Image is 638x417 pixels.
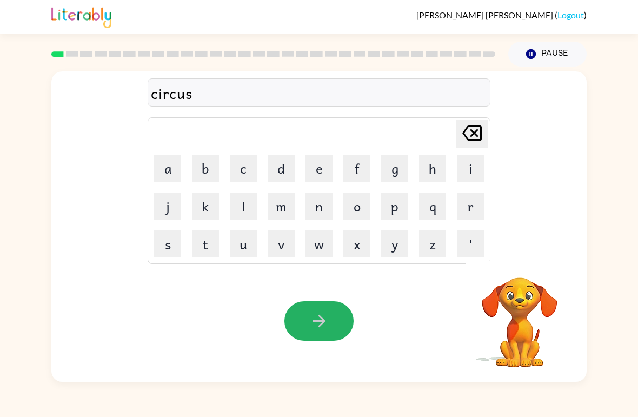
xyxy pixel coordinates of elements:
[230,230,257,257] button: u
[419,193,446,220] button: q
[154,230,181,257] button: s
[557,10,584,20] a: Logout
[151,82,487,104] div: circus
[305,230,333,257] button: w
[343,193,370,220] button: o
[381,193,408,220] button: p
[154,193,181,220] button: j
[457,155,484,182] button: i
[416,10,587,20] div: ( )
[457,193,484,220] button: r
[381,230,408,257] button: y
[154,155,181,182] button: a
[416,10,555,20] span: [PERSON_NAME] [PERSON_NAME]
[381,155,408,182] button: g
[343,155,370,182] button: f
[230,193,257,220] button: l
[466,261,574,369] video: Your browser must support playing .mp4 files to use Literably. Please try using another browser.
[343,230,370,257] button: x
[305,193,333,220] button: n
[192,155,219,182] button: b
[457,230,484,257] button: '
[192,193,219,220] button: k
[419,155,446,182] button: h
[305,155,333,182] button: e
[268,155,295,182] button: d
[268,230,295,257] button: v
[230,155,257,182] button: c
[508,42,587,67] button: Pause
[419,230,446,257] button: z
[51,4,111,28] img: Literably
[268,193,295,220] button: m
[192,230,219,257] button: t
